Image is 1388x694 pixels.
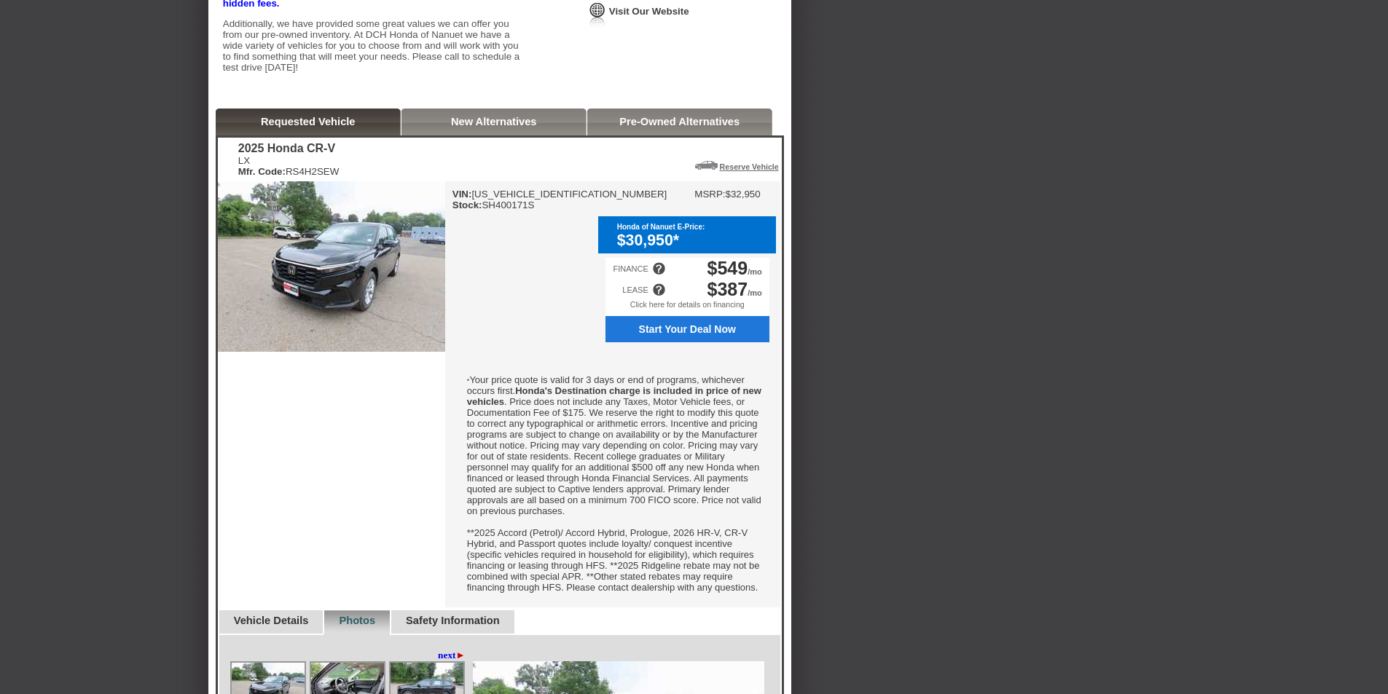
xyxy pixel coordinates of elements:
[617,223,705,231] font: Honda of Nanuet E-Price:
[617,232,769,250] div: $30,950*
[609,6,689,17] a: Visit Our Website
[695,161,718,170] img: Icon_ReserveVehicleCar.png
[438,650,466,661] a: next►
[452,189,472,200] b: VIN:
[707,279,748,299] span: $387
[619,116,740,127] a: Pre-Owned Alternatives
[238,166,286,177] b: Mfr. Code:
[451,116,537,127] a: New Alternatives
[238,155,340,177] div: LX RS4H2SEW
[406,615,500,626] a: Safety Information
[456,650,466,661] span: ►
[707,279,762,300] div: /mo
[223,18,529,73] p: Additionally, we have provided some great values we can offer you from our pre-owned inventory. A...
[622,285,648,294] div: LEASE
[726,189,761,200] td: $32,950
[261,116,356,127] a: Requested Vehicle
[613,264,648,273] div: FINANCE
[613,323,761,335] span: Start Your Deal Now
[694,189,725,200] td: MSRP:
[707,258,762,279] div: /mo
[605,300,769,316] div: Click here for details on financing
[218,181,445,352] img: 2025 Honda CR-V
[467,374,761,593] font: Your price quote is valid for 3 days or end of programs, whichever occurs first. . Price does not...
[587,1,608,28] img: Icon_VisitWebsite.png
[707,258,748,278] span: $549
[720,162,779,171] a: Reserve Vehicle
[452,189,667,210] div: [US_VEHICLE_IDENTIFICATION_NUMBER] SH400171S
[234,615,309,626] a: Vehicle Details
[238,142,340,155] div: 2025 Honda CR-V
[452,200,482,210] b: Stock:
[467,385,761,407] b: Honda's Destination charge is included in price of new vehicles
[339,615,375,626] a: Photos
